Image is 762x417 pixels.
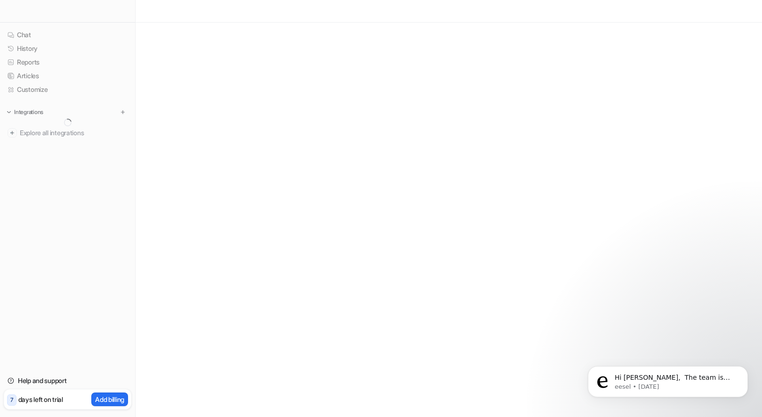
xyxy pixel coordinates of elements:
[4,374,131,387] a: Help and support
[120,109,126,115] img: menu_add.svg
[41,36,162,45] p: Message from eesel, sent 3d ago
[91,392,128,406] button: Add billing
[4,69,131,82] a: Articles
[18,394,63,404] p: days left on trial
[4,107,46,117] button: Integrations
[4,42,131,55] a: History
[20,125,128,140] span: Explore all integrations
[6,109,12,115] img: expand menu
[41,27,159,91] span: Hi [PERSON_NAME], ​ The team is still tracking the work to re-add the feedback column and is work...
[95,394,124,404] p: Add billing
[14,108,43,116] p: Integrations
[574,346,762,412] iframe: Intercom notifications message
[4,83,131,96] a: Customize
[4,56,131,69] a: Reports
[8,128,17,138] img: explore all integrations
[4,126,131,139] a: Explore all integrations
[10,396,13,404] p: 7
[4,28,131,41] a: Chat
